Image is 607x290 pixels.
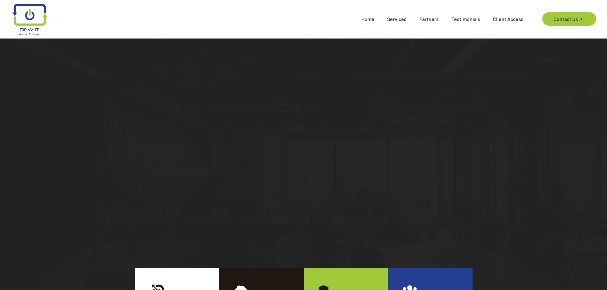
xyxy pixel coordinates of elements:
[12,4,47,36] img: logo
[355,10,381,29] span: Home
[413,10,445,29] span: Partners
[445,10,487,29] span: Testimonials
[542,12,596,26] a: Contact Us
[381,10,413,29] span: Services
[487,10,530,29] span: Client Access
